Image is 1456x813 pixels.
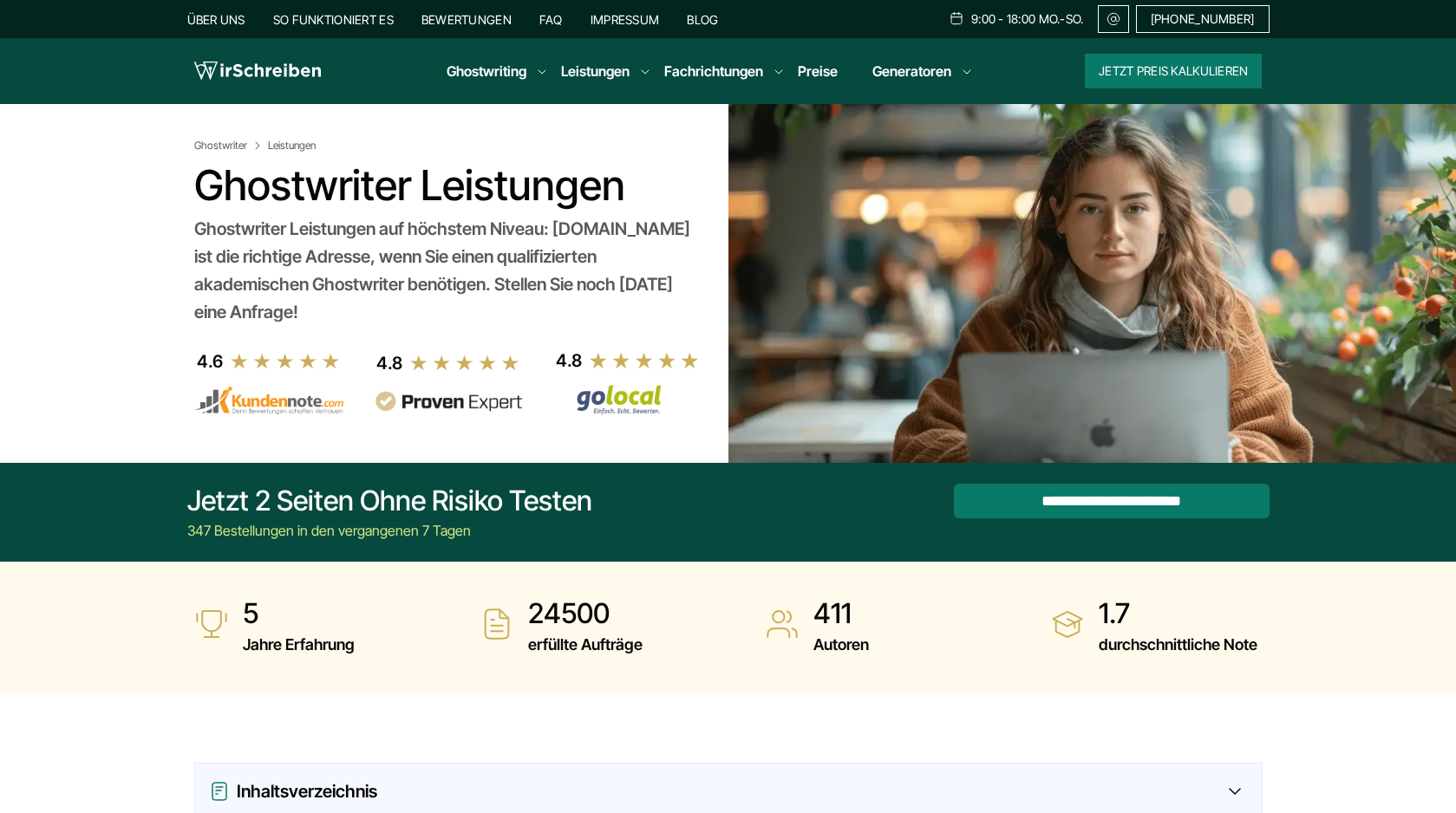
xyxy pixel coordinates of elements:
[664,61,763,81] a: Fachrichtungen
[798,62,838,80] a: Preise
[243,596,355,631] strong: 5
[561,61,630,81] a: Leistungen
[553,384,702,415] img: Wirschreiben Bewertungen
[230,352,341,370] img: stars
[480,607,514,641] img: erfüllte Aufträge
[194,215,696,326] div: Ghostwriter Leistungen auf höchstem Niveau: [DOMAIN_NAME] ist die richtige Adresse, wenn Sie eine...
[539,12,563,27] a: FAQ
[1151,12,1255,26] span: [PHONE_NUMBER]
[187,484,592,518] div: Jetzt 2 Seiten ohne Risiko testen
[243,631,355,659] span: Jahre Erfahrung
[687,12,718,27] a: Blog
[949,11,964,25] img: Schedule
[187,12,245,27] a: Über uns
[1106,12,1121,26] img: Email
[872,61,951,81] a: Generatoren
[194,58,321,84] img: logo wirschreiben
[971,12,1084,26] span: 9:00 - 18:00 Mo.-So.
[1099,631,1257,659] span: durchschnittliche Note
[187,520,592,541] div: 347 Bestellungen in den vergangenen 7 Tagen
[528,596,643,631] strong: 24500
[194,161,696,210] h1: Ghostwriter Leistungen
[813,596,869,631] strong: 411
[447,61,526,81] a: Ghostwriting
[421,12,512,27] a: Bewertungen
[409,354,520,372] img: stars
[194,607,229,641] img: Jahre Erfahrung
[556,347,582,374] div: 4.8
[197,348,223,375] div: 4.6
[194,139,264,153] a: Ghostwriter
[591,12,660,27] a: Impressum
[194,386,343,415] img: kundennote
[813,631,869,659] span: Autoren
[268,139,316,153] span: Leistungen
[374,391,523,413] img: provenexpert reviews
[589,351,700,369] img: stars
[1136,5,1270,33] a: [PHONE_NUMBER]
[273,12,394,27] a: So funktioniert es
[1050,607,1085,641] img: durchschnittliche Note
[765,607,800,641] img: Autoren
[209,777,1248,805] div: Inhaltsverzeichnis
[528,631,643,659] span: erfüllte Aufträge
[1099,596,1257,631] strong: 1.7
[1085,54,1262,88] button: Jetzt Preis kalkulieren
[376,349,402,377] div: 4.8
